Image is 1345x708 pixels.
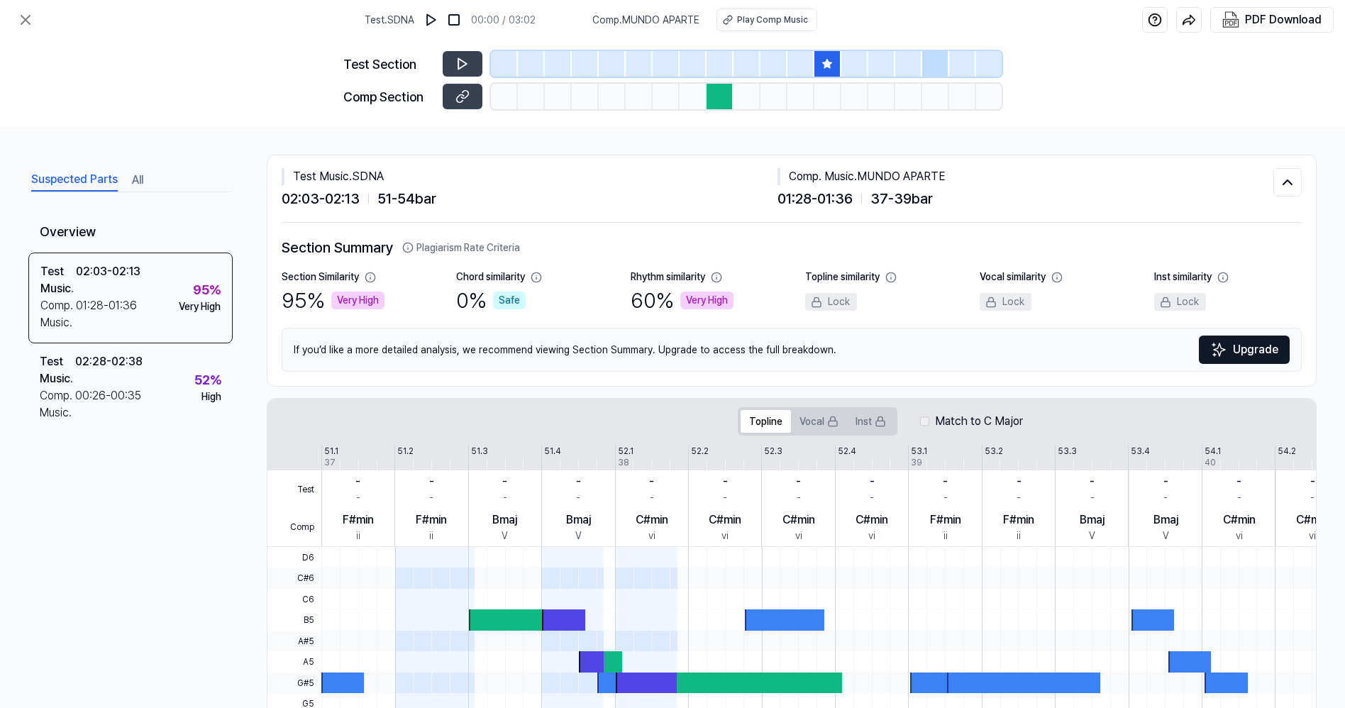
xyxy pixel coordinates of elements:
[943,490,948,505] div: -
[1278,445,1296,458] div: 54.2
[75,387,141,421] div: 00:26 - 00:35
[267,673,321,693] span: G#5
[76,263,140,297] div: 02:03 - 02:13
[847,410,895,433] button: Inst
[680,292,734,309] div: Very High
[492,511,517,529] div: Bmaj
[797,490,801,505] div: -
[40,353,75,387] div: Test Music .
[193,280,221,299] div: 95 %
[502,529,508,543] div: V
[930,511,961,529] div: F#min
[985,445,1003,458] div: 53.2
[721,529,729,543] div: vi
[777,168,1273,185] div: Comp. Music . MUNDO APARTE
[282,270,359,284] div: Section Similarity
[795,529,802,543] div: vi
[1236,473,1241,490] div: -
[1080,511,1105,529] div: Bmaj
[1090,490,1095,505] div: -
[471,445,488,458] div: 51.3
[1163,490,1168,505] div: -
[782,511,815,529] div: C#min
[1222,11,1239,28] img: PDF Download
[856,511,888,529] div: C#min
[943,473,948,490] div: -
[796,473,801,490] div: -
[576,473,581,490] div: -
[1296,511,1329,529] div: C#min
[691,445,709,458] div: 52.2
[343,511,374,529] div: F#min
[935,413,1023,430] label: Match to C Major
[1199,336,1290,364] button: Upgrade
[838,445,856,458] div: 52.4
[267,470,321,509] span: Test
[1154,270,1212,284] div: Inst similarity
[943,529,948,543] div: ii
[649,473,654,490] div: -
[324,445,338,458] div: 51.1
[980,293,1031,311] div: Lock
[1223,511,1256,529] div: C#min
[179,299,221,314] div: Very High
[805,270,880,284] div: Topline similarity
[741,410,791,433] button: Topline
[267,509,321,547] span: Comp
[716,9,817,31] button: Play Comp Music
[282,188,360,209] span: 02:03 - 02:13
[1017,529,1021,543] div: ii
[1310,490,1314,505] div: -
[631,270,705,284] div: Rhythm similarity
[870,473,875,490] div: -
[402,240,520,255] button: Plagiarism Rate Criteria
[194,370,221,389] div: 52 %
[343,87,434,106] div: Comp Section
[1163,473,1168,490] div: -
[791,410,847,433] button: Vocal
[737,13,808,26] div: Play Comp Music
[618,445,633,458] div: 52.1
[1153,511,1178,529] div: Bmaj
[267,651,321,672] span: A5
[1205,456,1216,469] div: 40
[1148,13,1162,27] img: help
[377,188,436,209] span: 51 - 54 bar
[980,270,1046,284] div: Vocal similarity
[1090,473,1095,490] div: -
[324,456,336,469] div: 37
[471,13,536,28] div: 00:00 / 03:02
[356,490,360,505] div: -
[1219,8,1324,32] button: PDF Download
[447,13,461,27] img: stop
[282,328,1302,372] div: If you’d like a more detailed analysis, we recommend viewing Section Summary. Upgrade to access t...
[1182,13,1196,27] img: share
[424,13,438,27] img: play
[1017,490,1021,505] div: -
[1245,11,1322,29] div: PDF Download
[544,445,561,458] div: 51.4
[397,445,414,458] div: 51.2
[650,490,654,505] div: -
[1237,490,1241,505] div: -
[355,473,360,490] div: -
[870,490,874,505] div: -
[267,609,321,630] span: B5
[456,270,525,284] div: Chord similarity
[1310,473,1315,490] div: -
[911,445,927,458] div: 53.1
[1163,529,1169,543] div: V
[1017,473,1022,490] div: -
[764,445,782,458] div: 52.3
[40,297,76,331] div: Comp. Music .
[331,292,384,309] div: Very High
[777,188,853,209] span: 01:28 - 01:36
[1236,529,1243,543] div: vi
[429,529,433,543] div: ii
[267,547,321,568] span: D6
[267,589,321,609] span: C6
[631,284,734,316] div: 60 %
[356,529,360,543] div: ii
[1154,293,1206,311] div: Lock
[868,529,875,543] div: vi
